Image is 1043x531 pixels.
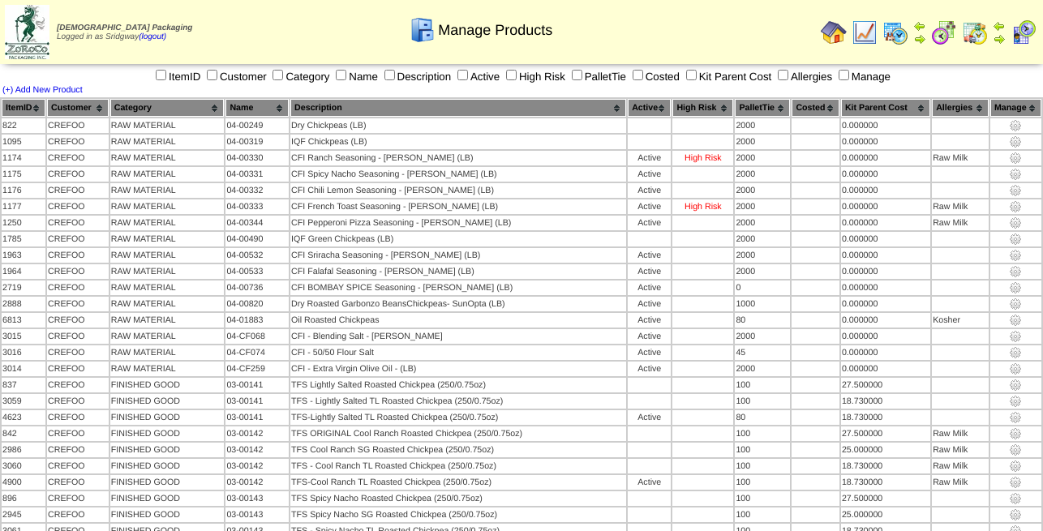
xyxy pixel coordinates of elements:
[735,118,790,133] td: 2000
[932,475,989,490] td: Raw Milk
[47,99,109,117] th: Customer
[290,232,626,246] td: IQF Green Chickpeas (LB)
[110,118,225,133] td: RAW MATERIAL
[821,19,847,45] img: home.gif
[110,232,225,246] td: RAW MATERIAL
[47,410,109,425] td: CREFOO
[5,5,49,59] img: zoroco-logo-small.webp
[629,283,670,293] div: Active
[1009,314,1022,327] img: settings.gif
[841,329,930,344] td: 0.000000
[2,199,45,214] td: 1177
[2,491,45,506] td: 896
[735,491,790,506] td: 100
[841,135,930,149] td: 0.000000
[225,297,289,311] td: 04-00820
[629,169,670,179] div: Active
[932,99,989,117] th: Allergies
[735,99,790,117] th: PalletTie
[290,345,626,360] td: CFI - 50/50 Flour Salt
[2,329,45,344] td: 3015
[572,70,582,80] input: PalletTie
[47,232,109,246] td: CREFOO
[629,315,670,325] div: Active
[47,362,109,376] td: CREFOO
[841,280,930,295] td: 0.000000
[47,216,109,230] td: CREFOO
[47,280,109,295] td: CREFOO
[2,151,45,165] td: 1174
[47,199,109,214] td: CREFOO
[1009,200,1022,213] img: settings.gif
[207,70,217,80] input: Customer
[629,71,680,83] label: Costed
[841,345,930,360] td: 0.000000
[47,264,109,279] td: CREFOO
[673,153,732,163] div: High Risk
[290,280,626,295] td: CFI BOMBAY SPICE Seasoning - [PERSON_NAME] (LB)
[1009,216,1022,229] img: settings.gif
[410,17,436,43] img: cabinet.gif
[110,183,225,198] td: RAW MATERIAL
[1009,330,1022,343] img: settings.gif
[629,153,670,163] div: Active
[629,413,670,422] div: Active
[110,135,225,149] td: RAW MATERIAL
[932,199,989,214] td: Raw Milk
[110,507,225,522] td: FINISHED GOOD
[110,459,225,473] td: FINISHED GOOD
[633,70,643,80] input: Costed
[962,19,988,45] img: calendarinout.gif
[290,297,626,311] td: Dry Roasted Garbonzo BeansChickpeas- SunOpta (LB)
[569,71,626,83] label: PalletTie
[225,199,289,214] td: 04-00333
[457,70,468,80] input: Active
[225,313,289,328] td: 04-01883
[225,167,289,182] td: 04-00331
[225,507,289,522] td: 03-00143
[841,99,930,117] th: Kit Parent Cost
[931,19,957,45] img: calendarblend.gif
[290,151,626,165] td: CFI Ranch Seasoning - [PERSON_NAME] (LB)
[110,394,225,409] td: FINISHED GOOD
[841,183,930,198] td: 0.000000
[110,248,225,263] td: RAW MATERIAL
[735,135,790,149] td: 2000
[225,345,289,360] td: 04-CF074
[672,99,733,117] th: High Risk
[2,118,45,133] td: 822
[841,199,930,214] td: 0.000000
[2,507,45,522] td: 2945
[1011,19,1037,45] img: calendarcustomer.gif
[225,475,289,490] td: 03-00142
[290,426,626,441] td: TFS ORIGINAL Cool Ranch Roasted Chickpea (250/0.75oz)
[290,475,626,490] td: TFS-Cool Ranch TL Roasted Chickpea (250/0.75oz)
[47,297,109,311] td: CREFOO
[110,151,225,165] td: RAW MATERIAL
[2,135,45,149] td: 1095
[932,426,989,441] td: Raw Milk
[110,167,225,182] td: RAW MATERIAL
[629,299,670,309] div: Active
[290,118,626,133] td: Dry Chickpeas (LB)
[735,232,790,246] td: 2000
[2,443,45,457] td: 2986
[2,264,45,279] td: 1964
[333,71,378,83] label: Name
[735,167,790,182] td: 2000
[290,507,626,522] td: TFS Spicy Nacho SG Roasted Chickpea (250/0.75oz)
[290,394,626,409] td: TFS - Lightly Salted TL Roasted Chickpea (250/0.75oz)
[841,443,930,457] td: 25.000000
[1009,135,1022,148] img: settings.gif
[225,491,289,506] td: 03-00143
[735,199,790,214] td: 2000
[792,99,839,117] th: Costed
[2,378,45,392] td: 837
[273,70,283,80] input: Category
[2,183,45,198] td: 1176
[110,443,225,457] td: FINISHED GOOD
[110,491,225,506] td: FINISHED GOOD
[110,280,225,295] td: RAW MATERIAL
[735,216,790,230] td: 2000
[1009,476,1022,489] img: settings.gif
